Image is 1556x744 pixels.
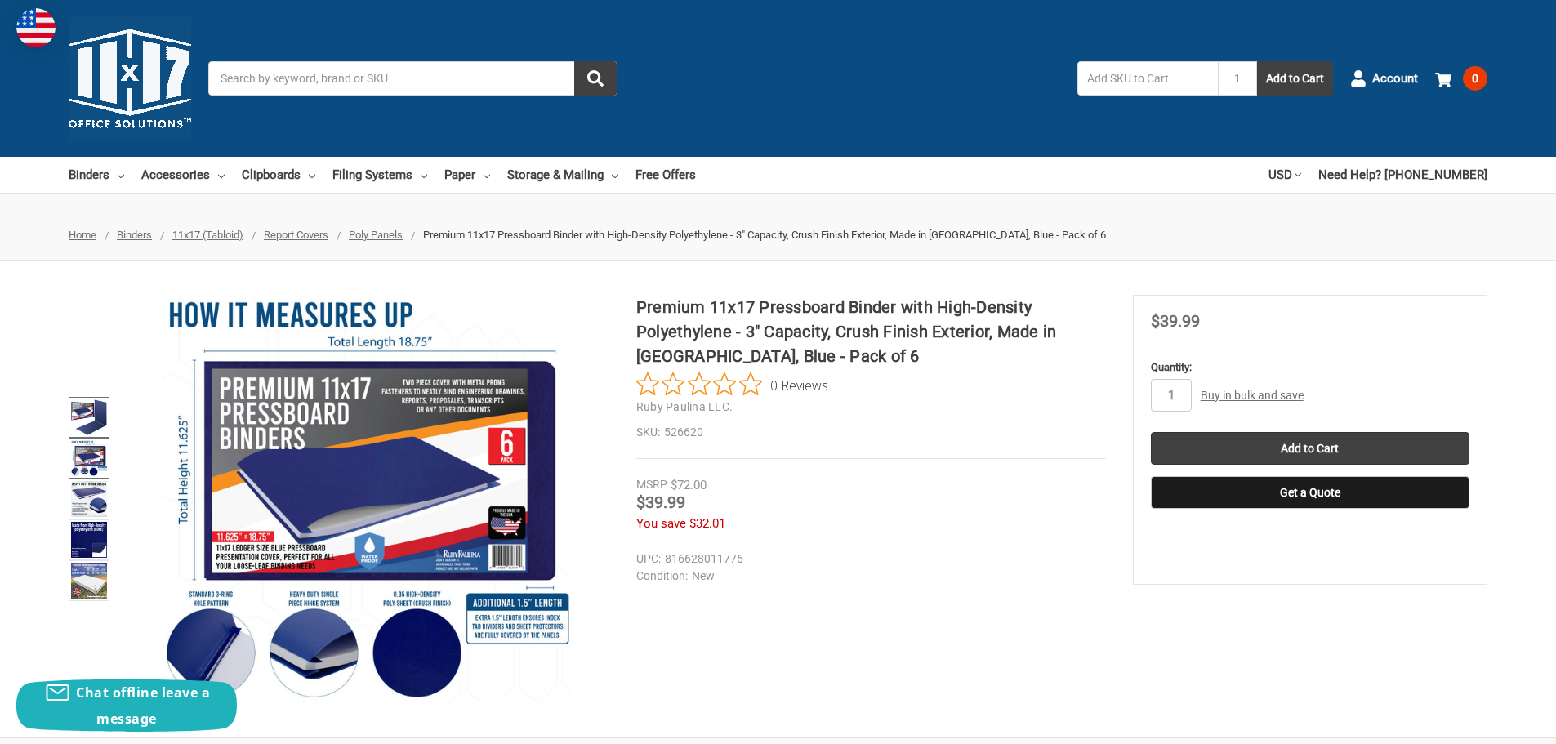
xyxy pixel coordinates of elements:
a: USD [1268,157,1301,193]
a: Accessories [141,157,225,193]
a: Free Offers [635,157,696,193]
span: Account [1372,69,1418,88]
a: Storage & Mailing [507,157,618,193]
img: Premium 11x17 Pressboard Binder with High-Density Polyethylene - 3" Capacity, Crush Finish Exteri... [71,522,107,558]
input: Add to Cart [1151,432,1469,465]
button: Add to Cart [1257,61,1333,96]
a: Poly Panels [349,229,403,241]
a: Paper [444,157,490,193]
span: $39.99 [636,492,685,512]
dd: 526620 [636,424,1106,441]
span: $39.99 [1151,311,1200,331]
span: $72.00 [671,478,707,492]
a: Binders [117,229,152,241]
a: 11x17 (Tabloid) [172,229,243,241]
a: Binders [69,157,124,193]
a: Report Covers [264,229,328,241]
button: Get a Quote [1151,476,1469,509]
dd: New [636,568,1099,585]
a: Ruby Paulina LLC. [636,400,733,413]
img: Premium 11x17 Pressboard Binder with High-Density Polyethylene - 3" Capacity, Crush Finish Exteri... [71,481,107,517]
input: Search by keyword, brand or SKU [208,61,617,96]
img: Premium 11x17 Pressboard Binder with High-Density Polyethylene - 3" Capacity, Crush Finish Exteri... [71,440,107,476]
span: Chat offline leave a message [76,684,210,728]
dd: 816628011775 [636,550,1099,568]
span: 0 [1463,66,1487,91]
a: Clipboards [242,157,315,193]
a: Need Help? [PHONE_NUMBER] [1318,157,1487,193]
a: Home [69,229,96,241]
a: Filing Systems [332,157,427,193]
button: Chat offline leave a message [16,679,237,732]
a: Account [1350,57,1418,100]
span: 0 Reviews [770,372,828,397]
a: 0 [1435,57,1487,100]
img: 11x17 Report Cover Pressboard Binder Poly Panels Includes Fold-over Metal Fasteners Blue Package ... [71,399,107,435]
span: $32.01 [689,516,725,531]
dt: UPC: [636,550,661,568]
span: Premium 11x17 Pressboard Binder with High-Density Polyethylene - 3" Capacity, Crush Finish Exteri... [423,229,1106,241]
label: Quantity: [1151,359,1469,376]
span: You save [636,516,686,531]
div: MSRP [636,476,667,493]
img: Premium 11x17 Pressboard Binder with High-Density Polyethylene - 3" Capacity, Crush Finish Exteri... [71,563,107,599]
button: Rated 0 out of 5 stars from 0 reviews. Jump to reviews. [636,372,828,397]
img: 11x17.com [69,17,191,140]
img: duty and tax information for United States [16,8,56,47]
a: Buy in bulk and save [1201,389,1304,402]
dt: SKU: [636,424,660,441]
img: 11x17 Report Cover Pressboard Binder Poly Panels Includes Fold-over Metal Fasteners Blue Package ... [162,295,570,703]
h1: Premium 11x17 Pressboard Binder with High-Density Polyethylene - 3" Capacity, Crush Finish Exteri... [636,295,1106,368]
dt: Condition: [636,568,688,585]
input: Add SKU to Cart [1077,61,1218,96]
